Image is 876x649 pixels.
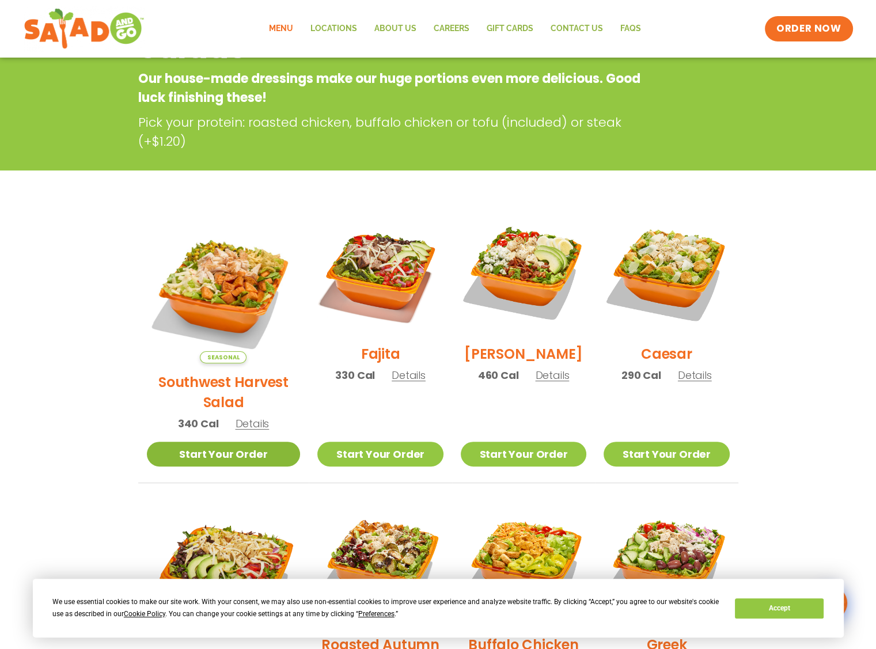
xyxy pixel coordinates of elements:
[604,210,729,335] img: Product photo for Caesar Salad
[33,579,844,637] div: Cookie Consent Prompt
[621,367,661,383] span: 290 Cal
[335,367,375,383] span: 330 Cal
[361,344,400,364] h2: Fajita
[461,210,586,335] img: Product photo for Cobb Salad
[425,16,478,42] a: Careers
[776,22,841,36] span: ORDER NOW
[366,16,425,42] a: About Us
[542,16,612,42] a: Contact Us
[461,500,586,626] img: Product photo for Buffalo Chicken Salad
[147,372,301,412] h2: Southwest Harvest Salad
[358,610,395,618] span: Preferences
[317,500,443,626] img: Product photo for Roasted Autumn Salad
[24,6,145,52] img: new-SAG-logo-768×292
[461,442,586,466] a: Start Your Order
[138,69,646,107] p: Our house-made dressings make our huge portions even more delicious. Good luck finishing these!
[147,210,301,363] img: Product photo for Southwest Harvest Salad
[392,368,426,382] span: Details
[200,351,247,363] span: Seasonal
[302,16,366,42] a: Locations
[52,596,721,620] div: We use essential cookies to make our site work. With your consent, we may also use non-essential ...
[147,442,301,466] a: Start Your Order
[317,442,443,466] a: Start Your Order
[604,500,729,626] img: Product photo for Greek Salad
[178,416,219,431] span: 340 Cal
[124,610,165,618] span: Cookie Policy
[260,16,650,42] nav: Menu
[735,598,824,618] button: Accept
[765,16,852,41] a: ORDER NOW
[260,16,302,42] a: Menu
[235,416,269,431] span: Details
[604,442,729,466] a: Start Your Order
[464,344,583,364] h2: [PERSON_NAME]
[535,368,569,382] span: Details
[612,16,650,42] a: FAQs
[478,16,542,42] a: GIFT CARDS
[641,344,692,364] h2: Caesar
[678,368,712,382] span: Details
[317,210,443,335] img: Product photo for Fajita Salad
[478,367,519,383] span: 460 Cal
[138,113,651,151] p: Pick your protein: roasted chicken, buffalo chicken or tofu (included) or steak (+$1.20)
